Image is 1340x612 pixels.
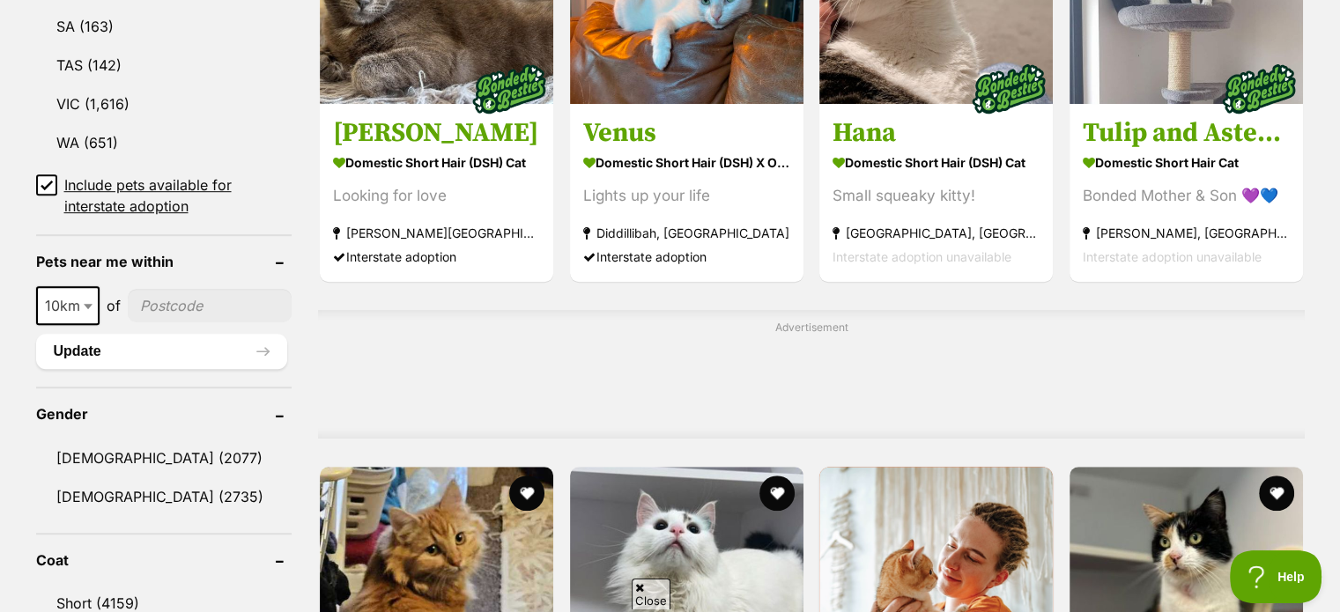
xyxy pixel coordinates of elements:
[632,579,670,609] span: Close
[583,116,790,150] h3: Venus
[318,310,1304,439] div: Advertisement
[36,334,288,369] button: Update
[833,184,1040,208] div: Small squeaky kitty!
[36,174,292,217] a: Include pets available for interstate adoption
[333,221,540,245] strong: [PERSON_NAME][GEOGRAPHIC_DATA][PERSON_NAME], [GEOGRAPHIC_DATA]
[36,85,292,122] a: VIC (1,616)
[965,45,1053,133] img: bonded besties
[465,45,553,133] img: bonded besties
[1083,116,1290,150] h3: Tulip and Aster🌷🌼
[1259,476,1294,511] button: favourite
[583,150,790,175] strong: Domestic Short Hair (DSH) x Oriental Shorthair Cat
[36,406,292,422] header: Gender
[570,103,803,282] a: Venus Domestic Short Hair (DSH) x Oriental Shorthair Cat Lights up your life Diddillibah, [GEOGRA...
[759,476,794,511] button: favourite
[583,221,790,245] strong: Diddillibah, [GEOGRAPHIC_DATA]
[36,124,292,161] a: WA (651)
[333,184,540,208] div: Looking for love
[1083,221,1290,245] strong: [PERSON_NAME], [GEOGRAPHIC_DATA]
[36,286,100,325] span: 10km
[36,8,292,45] a: SA (163)
[36,47,292,84] a: TAS (142)
[833,249,1011,264] span: Interstate adoption unavailable
[1083,249,1262,264] span: Interstate adoption unavailable
[333,116,540,150] h3: [PERSON_NAME]
[38,293,98,318] span: 10km
[320,103,553,282] a: [PERSON_NAME] Domestic Short Hair (DSH) Cat Looking for love [PERSON_NAME][GEOGRAPHIC_DATA][PERSO...
[833,150,1040,175] strong: Domestic Short Hair (DSH) Cat
[583,184,790,208] div: Lights up your life
[1230,550,1322,603] iframe: Help Scout Beacon - Open
[333,150,540,175] strong: Domestic Short Hair (DSH) Cat
[583,245,790,269] div: Interstate adoption
[64,174,292,217] span: Include pets available for interstate adoption
[36,254,292,269] header: Pets near me within
[36,552,292,568] header: Coat
[36,439,292,476] a: [DEMOGRAPHIC_DATA] (2077)
[1215,45,1303,133] img: bonded besties
[833,221,1040,245] strong: [GEOGRAPHIC_DATA], [GEOGRAPHIC_DATA]
[509,476,544,511] button: favourite
[833,116,1040,150] h3: Hana
[1083,184,1290,208] div: Bonded Mother & Son 💜💙
[107,295,121,316] span: of
[819,103,1053,282] a: Hana Domestic Short Hair (DSH) Cat Small squeaky kitty! [GEOGRAPHIC_DATA], [GEOGRAPHIC_DATA] Inte...
[1083,150,1290,175] strong: Domestic Short Hair Cat
[1070,103,1303,282] a: Tulip and Aster🌷🌼 Domestic Short Hair Cat Bonded Mother & Son 💜💙 [PERSON_NAME], [GEOGRAPHIC_DATA]...
[128,289,292,322] input: postcode
[333,245,540,269] div: Interstate adoption
[36,478,292,515] a: [DEMOGRAPHIC_DATA] (2735)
